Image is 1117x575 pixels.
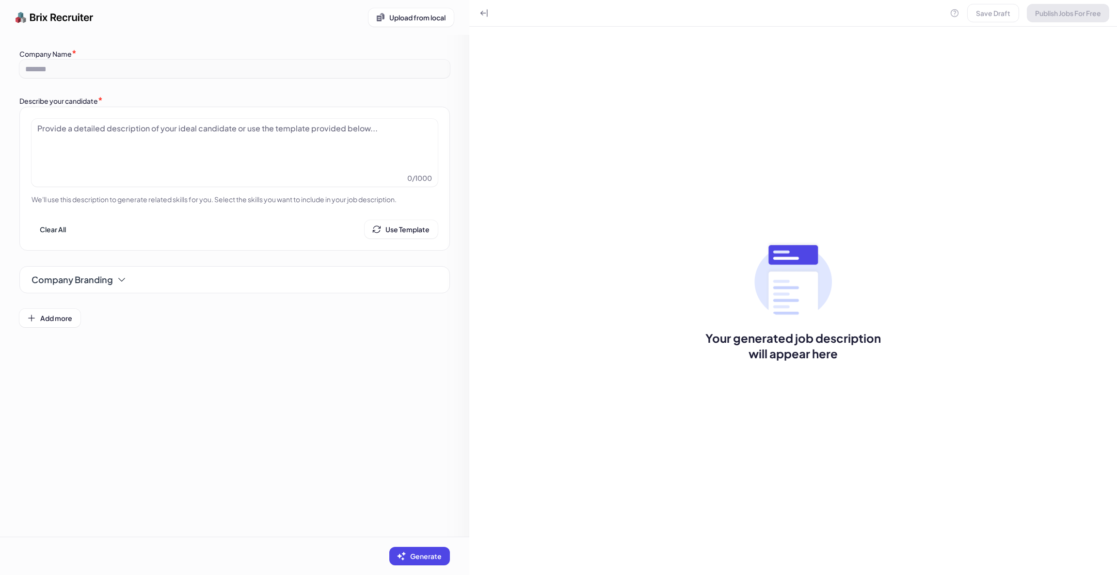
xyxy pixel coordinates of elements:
button: Clear All [32,220,74,239]
img: no txt [754,241,832,319]
button: Generate [389,547,450,565]
span: Use Template [385,225,430,234]
button: Use Template [365,220,438,239]
button: Add more [19,309,80,327]
span: Generate [410,552,442,560]
label: Describe your candidate [19,96,98,105]
span: Your generated job description will appear here [699,330,888,361]
span: Company Branding [32,273,113,287]
div: Provide a detailed description of your ideal candidate or use the template provided below... [32,119,383,138]
img: logo [16,8,94,27]
button: Upload from local [368,8,454,27]
span: Add more [40,314,72,322]
span: Upload from local [389,13,446,22]
span: Clear All [40,225,66,234]
p: We'll use this description to generate related skills for you. Select the skills you want to incl... [32,194,438,205]
label: Company Name [19,49,72,58]
span: 0 / 1000 [407,173,432,183]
